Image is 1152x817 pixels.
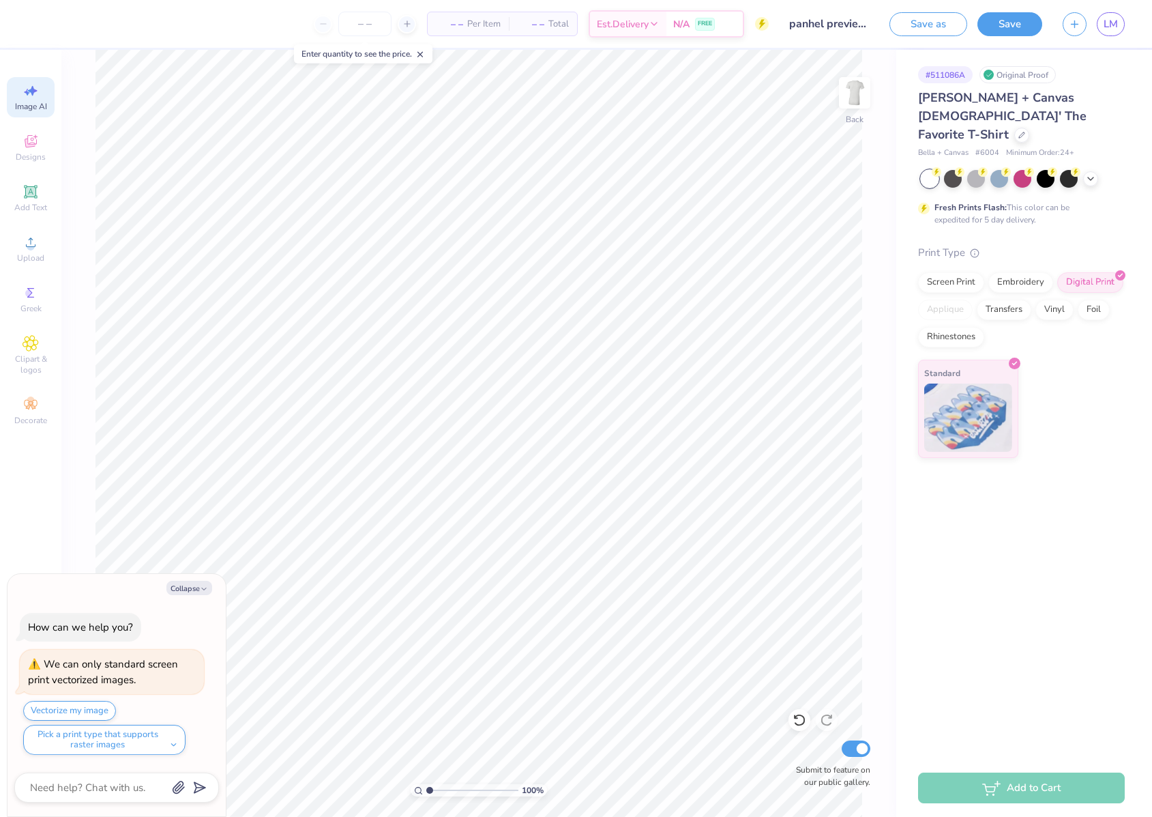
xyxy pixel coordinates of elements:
span: 100 % [522,784,544,797]
img: Back [841,79,868,106]
input: – – [338,12,392,36]
div: Foil [1078,300,1110,320]
button: Vectorize my image [23,701,116,721]
input: Untitled Design [779,10,879,38]
span: Decorate [14,415,47,426]
img: Standard [924,384,1012,452]
label: Submit to feature on our public gallery. [788,764,870,788]
span: Est. Delivery [597,17,649,31]
div: Back [846,113,863,126]
span: Standard [924,366,960,380]
span: Bella + Canvas [918,147,969,159]
button: Collapse [166,581,212,595]
button: Pick a print type that supports raster images [23,725,186,755]
button: Save [977,12,1042,36]
span: Image AI [15,101,47,112]
div: We can only standard screen print vectorized images. [28,657,178,687]
div: Applique [918,300,973,320]
div: Embroidery [988,272,1053,293]
a: LM [1097,12,1125,36]
span: # 6004 [975,147,999,159]
div: Transfers [977,300,1031,320]
span: Total [548,17,569,31]
div: # 511086A [918,66,973,83]
span: Upload [17,253,44,263]
div: Rhinestones [918,327,984,347]
button: Save as [889,12,967,36]
div: Digital Print [1057,272,1123,293]
span: Add Text [14,202,47,213]
span: FREE [698,19,712,29]
div: How can we help you? [28,620,133,634]
div: Print Type [918,245,1125,261]
div: This color can be expedited for 5 day delivery. [934,201,1102,226]
div: Enter quantity to see the price. [294,44,432,63]
span: Greek [20,303,42,314]
span: Designs [16,152,46,162]
span: Minimum Order: 24 + [1006,147,1074,159]
span: – – [517,17,544,31]
span: N/A [673,17,690,31]
span: [PERSON_NAME] + Canvas [DEMOGRAPHIC_DATA]' The Favorite T-Shirt [918,89,1087,143]
span: Per Item [467,17,501,31]
div: Original Proof [979,66,1056,83]
span: LM [1104,16,1118,32]
strong: Fresh Prints Flash: [934,202,1007,213]
div: Vinyl [1035,300,1074,320]
span: Clipart & logos [7,354,55,375]
div: Screen Print [918,272,984,293]
span: – – [436,17,463,31]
